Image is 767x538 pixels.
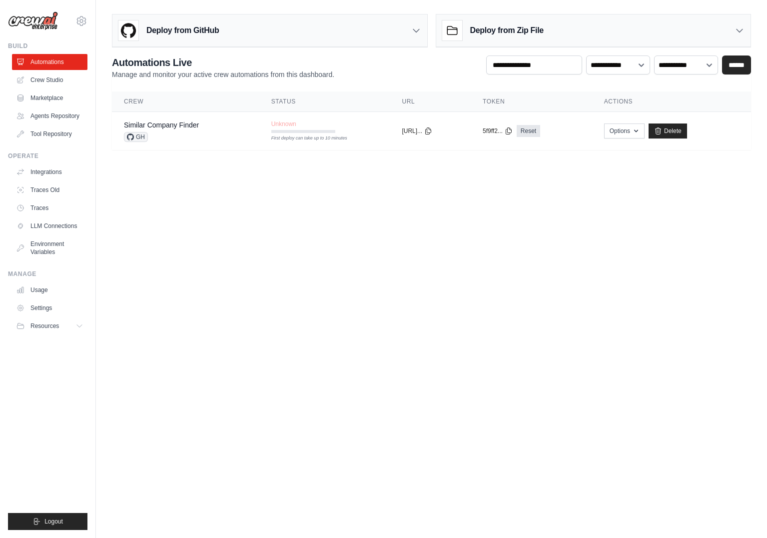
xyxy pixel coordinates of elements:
[12,72,87,88] a: Crew Studio
[390,91,471,112] th: URL
[12,218,87,234] a: LLM Connections
[8,42,87,50] div: Build
[44,517,63,525] span: Logout
[483,127,513,135] button: 5f9ff2...
[12,282,87,298] a: Usage
[604,123,645,138] button: Options
[517,125,540,137] a: Reset
[124,121,199,129] a: Similar Company Finder
[112,91,259,112] th: Crew
[271,120,296,128] span: Unknown
[12,54,87,70] a: Automations
[8,11,58,30] img: Logo
[649,123,687,138] a: Delete
[112,55,334,69] h2: Automations Live
[124,132,148,142] span: GH
[112,69,334,79] p: Manage and monitor your active crew automations from this dashboard.
[8,152,87,160] div: Operate
[118,20,138,40] img: GitHub Logo
[592,91,751,112] th: Actions
[12,300,87,316] a: Settings
[8,270,87,278] div: Manage
[146,24,219,36] h3: Deploy from GitHub
[8,513,87,530] button: Logout
[12,318,87,334] button: Resources
[470,24,544,36] h3: Deploy from Zip File
[12,182,87,198] a: Traces Old
[12,164,87,180] a: Integrations
[12,200,87,216] a: Traces
[271,135,335,142] div: First deploy can take up to 10 minutes
[30,322,59,330] span: Resources
[259,91,390,112] th: Status
[12,108,87,124] a: Agents Repository
[12,236,87,260] a: Environment Variables
[12,90,87,106] a: Marketplace
[471,91,592,112] th: Token
[12,126,87,142] a: Tool Repository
